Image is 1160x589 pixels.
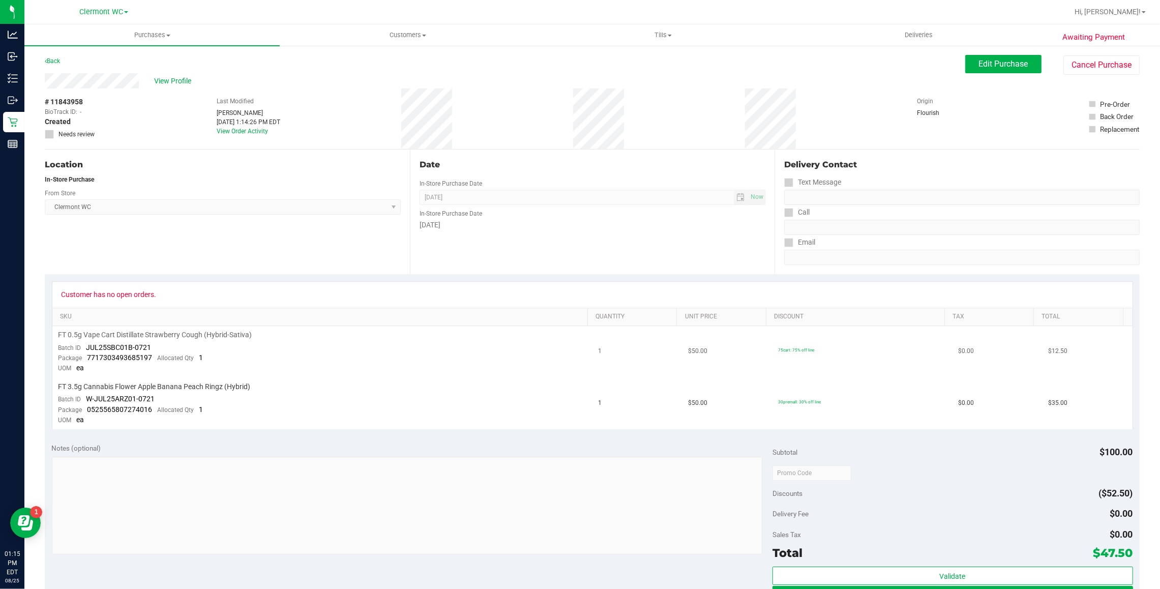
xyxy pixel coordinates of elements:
span: Allocated Qty [158,406,194,414]
span: Purchases [24,31,280,40]
span: View Profile [154,76,195,86]
div: Replacement [1100,124,1140,134]
inline-svg: Inventory [8,73,18,83]
div: [DATE] 1:14:26 PM EDT [217,117,280,127]
span: $35.00 [1049,398,1068,408]
span: Customers [280,31,534,40]
label: In-Store Purchase Date [420,179,482,188]
iframe: Resource center unread badge [30,506,42,518]
label: In-Store Purchase Date [420,209,482,218]
inline-svg: Reports [8,139,18,149]
span: Total [772,546,802,560]
span: 1 [199,405,203,414]
span: W-JUL25ARZ01-0721 [86,395,155,403]
label: From Store [45,189,75,198]
span: Clermont WC [79,8,123,16]
span: FT 0.5g Vape Cart Distillate Strawberry Cough (Hybrid-Sativa) [58,330,252,340]
span: Package [58,406,82,414]
span: - [80,107,81,116]
span: Discounts [772,484,802,503]
span: Awaiting Payment [1063,32,1125,43]
label: Origin [917,97,933,106]
span: Notes (optional) [52,444,101,452]
span: Delivery Fee [772,510,809,518]
span: ea [77,416,84,424]
span: Created [45,116,71,127]
label: Text Message [784,175,841,190]
input: Promo Code [772,465,851,481]
span: # 11843958 [45,97,83,107]
span: Tills [536,31,790,40]
div: [PERSON_NAME] [217,108,280,117]
span: $47.50 [1093,546,1133,560]
span: 1 [199,354,203,362]
span: $100.00 [1100,447,1133,457]
span: $0.00 [1110,529,1133,540]
div: Location [45,159,401,171]
a: Discount [774,313,940,321]
span: BioTrack ID: [45,107,77,116]
div: Flourish [917,108,968,117]
a: SKU [60,313,584,321]
span: Needs review [58,130,95,139]
div: Back Order [1100,111,1134,122]
a: Total [1042,313,1119,321]
span: Validate [940,572,966,580]
span: Batch ID [58,396,81,403]
button: Cancel Purchase [1063,55,1140,75]
span: 0525565807274016 [87,405,153,414]
span: 1 [599,398,602,408]
span: 1 [599,346,602,356]
a: Customers [280,24,535,46]
div: Customer has no open orders. [62,290,157,299]
span: FT 3.5g Cannabis Flower Apple Banana Peach Ringz (Hybrid) [58,382,251,392]
span: Allocated Qty [158,355,194,362]
span: Edit Purchase [979,59,1028,69]
a: Quantity [596,313,673,321]
a: View Order Activity [217,128,268,135]
span: $0.00 [959,398,974,408]
span: 30premall: 30% off line [779,399,821,404]
p: 08/25 [5,577,20,584]
inline-svg: Inbound [8,51,18,62]
span: $0.00 [1110,508,1133,519]
span: Sales Tax [772,531,801,539]
span: UOM [58,417,72,424]
span: ea [77,364,84,372]
span: Subtotal [772,448,797,456]
a: Deliveries [791,24,1046,46]
span: Hi, [PERSON_NAME]! [1075,8,1141,16]
div: Date [420,159,766,171]
span: $50.00 [689,346,708,356]
span: Batch ID [58,344,81,351]
inline-svg: Retail [8,117,18,127]
label: Last Modified [217,97,254,106]
span: UOM [58,365,72,372]
span: JUL25SBC01B-0721 [86,343,152,351]
input: Format: (999) 999-9999 [784,220,1140,235]
a: Tax [953,313,1030,321]
label: Email [784,235,815,250]
p: 01:15 PM EDT [5,549,20,577]
span: Package [58,355,82,362]
span: $0.00 [959,346,974,356]
a: Purchases [24,24,280,46]
span: ($52.50) [1099,488,1133,498]
button: Validate [772,567,1133,585]
div: Pre-Order [1100,99,1131,109]
label: Call [784,205,810,220]
input: Format: (999) 999-9999 [784,190,1140,205]
a: Tills [536,24,791,46]
span: $12.50 [1049,346,1068,356]
div: [DATE] [420,220,766,230]
button: Edit Purchase [965,55,1042,73]
span: 7717303493685197 [87,354,153,362]
iframe: Resource center [10,508,41,538]
strong: In-Store Purchase [45,176,94,183]
div: Delivery Contact [784,159,1140,171]
a: Unit Price [685,313,762,321]
inline-svg: Outbound [8,95,18,105]
span: 75cart: 75% off line [779,347,815,352]
span: $50.00 [689,398,708,408]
